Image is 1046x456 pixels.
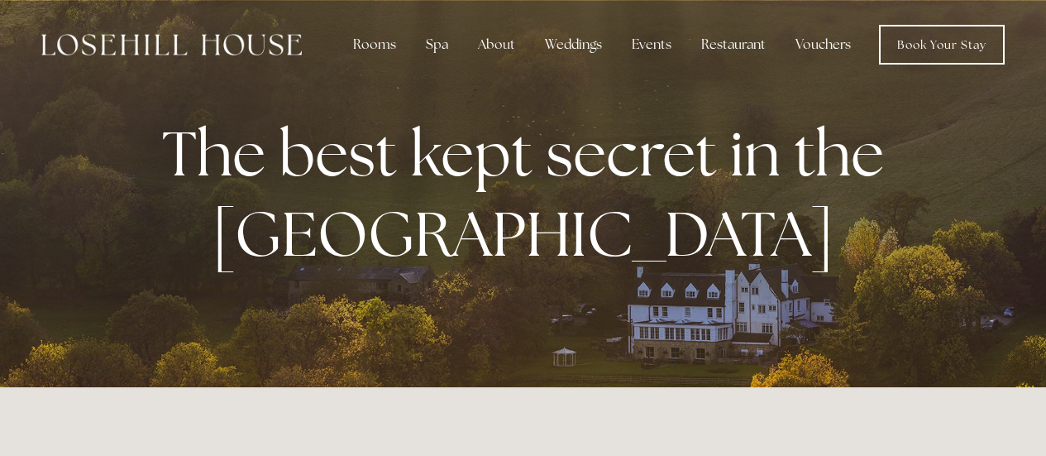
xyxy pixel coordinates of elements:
[879,25,1005,65] a: Book Your Stay
[532,28,615,61] div: Weddings
[340,28,409,61] div: Rooms
[162,113,897,275] strong: The best kept secret in the [GEOGRAPHIC_DATA]
[41,34,302,55] img: Losehill House
[619,28,685,61] div: Events
[688,28,779,61] div: Restaurant
[782,28,864,61] a: Vouchers
[413,28,461,61] div: Spa
[465,28,528,61] div: About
